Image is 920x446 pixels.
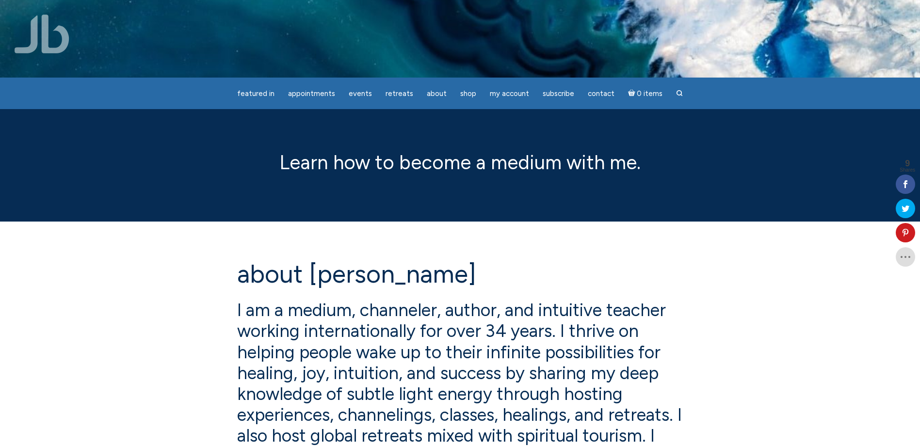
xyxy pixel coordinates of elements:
img: Jamie Butler. The Everyday Medium [15,15,69,53]
p: Learn how to become a medium with me. [237,148,683,177]
span: 0 items [637,90,662,97]
a: Subscribe [537,84,580,103]
span: Contact [588,89,614,98]
span: My Account [490,89,529,98]
a: My Account [484,84,535,103]
a: Cart0 items [622,83,669,103]
span: Shop [460,89,476,98]
span: featured in [237,89,274,98]
a: Retreats [380,84,419,103]
span: Subscribe [543,89,574,98]
span: Retreats [386,89,413,98]
span: About [427,89,447,98]
span: Shares [900,168,915,173]
a: About [421,84,452,103]
a: Events [343,84,378,103]
i: Cart [628,89,637,98]
span: Appointments [288,89,335,98]
a: Shop [454,84,482,103]
a: Appointments [282,84,341,103]
a: featured in [231,84,280,103]
span: 9 [900,159,915,168]
a: Contact [582,84,620,103]
h1: About [PERSON_NAME] [237,260,683,288]
span: Events [349,89,372,98]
